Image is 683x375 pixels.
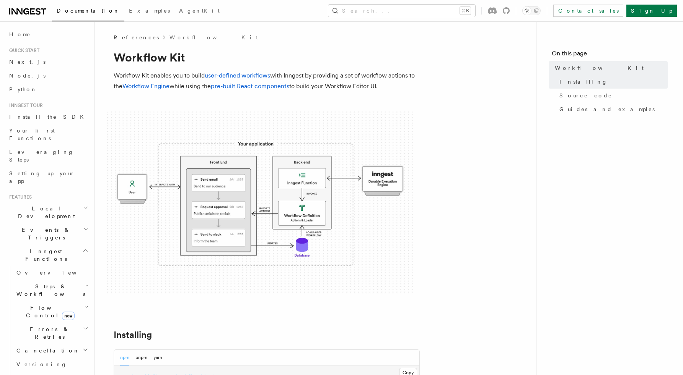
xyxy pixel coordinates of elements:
[522,6,541,15] button: Toggle dark mode
[9,128,55,141] span: Your first Functions
[114,330,152,340] a: Installing
[13,357,90,371] a: Versioning
[6,27,90,41] a: Home
[179,8,220,14] span: AgentKit
[114,50,420,64] h1: Workflow Kit
[120,350,129,365] button: npm
[62,312,75,320] span: new
[6,55,90,69] a: Next.js
[52,2,124,21] a: Documentation
[6,124,90,145] a: Your first Functions
[13,280,90,301] button: Steps & Workflows
[16,361,67,367] span: Versioning
[13,304,84,319] span: Flow Control
[9,170,75,184] span: Setting up your app
[556,89,668,102] a: Source code
[328,5,475,17] button: Search...⌘K
[6,194,32,200] span: Features
[6,226,83,241] span: Events & Triggers
[6,82,90,96] a: Python
[135,350,147,365] button: pnpm
[552,49,668,61] h4: On this page
[9,31,31,38] span: Home
[205,72,270,79] a: user-defined workflows
[6,223,90,244] button: Events & Triggers
[6,110,90,124] a: Install the SDK
[114,34,159,41] span: References
[6,145,90,166] a: Leveraging Steps
[626,5,677,17] a: Sign Up
[16,270,95,276] span: Overview
[552,61,668,75] a: Workflow Kit
[559,105,655,113] span: Guides and examples
[6,244,90,266] button: Inngest Functions
[129,8,170,14] span: Examples
[6,47,39,53] span: Quick start
[13,283,85,298] span: Steps & Workflows
[6,102,43,108] span: Inngest tour
[13,322,90,344] button: Errors & Retries
[556,75,668,89] a: Installing
[9,73,46,79] span: Node.js
[13,344,90,357] button: Cancellation
[170,34,258,41] a: Workflow Kit
[13,266,90,280] a: Overview
[13,347,80,354] span: Cancellation
[9,114,88,120] span: Install the SDK
[122,82,170,90] a: Workflow Engine
[553,5,623,17] a: Contact sales
[555,64,644,72] span: Workflow Kit
[559,92,612,99] span: Source code
[114,70,420,92] p: Workflow Kit enables you to build with Inngest by providing a set of workflow actions to the whil...
[6,202,90,223] button: Local Development
[6,69,90,82] a: Node.js
[174,2,224,21] a: AgentKit
[107,112,413,294] img: The Workflow Kit provides a Workflow Engine to compose workflow actions on the back end and a set...
[211,82,289,90] a: pre-built React components
[124,2,174,21] a: Examples
[9,86,37,92] span: Python
[6,205,83,220] span: Local Development
[13,325,83,341] span: Errors & Retries
[9,149,74,163] span: Leveraging Steps
[556,102,668,116] a: Guides and examples
[6,166,90,188] a: Setting up your app
[9,59,46,65] span: Next.js
[57,8,120,14] span: Documentation
[153,350,162,365] button: yarn
[559,78,608,86] span: Installing
[13,301,90,322] button: Flow Controlnew
[6,247,83,263] span: Inngest Functions
[460,7,471,15] kbd: ⌘K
